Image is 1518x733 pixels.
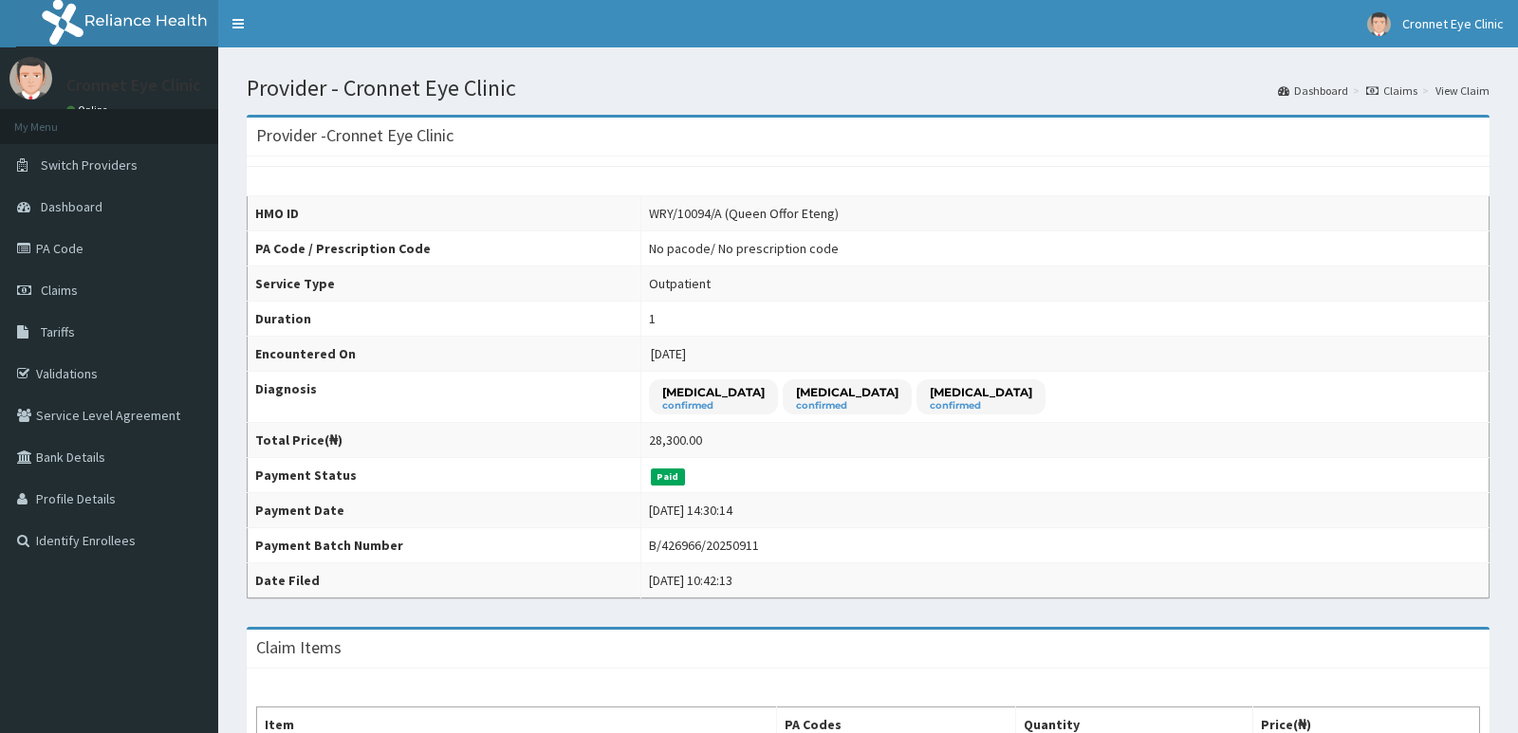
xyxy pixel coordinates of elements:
img: User Image [1367,12,1391,36]
p: [MEDICAL_DATA] [930,384,1032,400]
a: Online [66,103,112,117]
small: confirmed [662,401,765,411]
a: View Claim [1435,82,1490,99]
div: 28,300.00 [649,431,702,449]
span: Switch Providers [41,156,138,174]
p: [MEDICAL_DATA] [796,384,898,400]
h3: Provider - Cronnet Eye Clinic [256,127,454,144]
span: Tariffs [41,323,75,340]
h1: Provider - Cronnet Eye Clinic [247,76,1490,101]
p: Cronnet Eye Clinic [66,77,201,94]
div: B/426966/20250911 [649,536,759,555]
div: WRY/10094/A (Queen Offor Eteng) [649,204,839,223]
div: [DATE] 14:30:14 [649,501,732,520]
h3: Claim Items [256,639,342,656]
div: Outpatient [649,274,711,293]
th: Service Type [248,266,641,302]
img: User Image [9,57,52,100]
th: Diagnosis [248,372,641,423]
th: Date Filed [248,563,641,598]
div: 1 [649,309,656,328]
a: Dashboard [1278,82,1348,99]
span: Paid [651,468,685,486]
small: confirmed [796,401,898,411]
th: Total Price(₦) [248,423,641,458]
a: Claims [1366,82,1417,99]
div: No pacode / No prescription code [649,239,839,258]
th: Encountered On [248,337,641,372]
p: [MEDICAL_DATA] [662,384,765,400]
span: Claims [41,282,78,299]
th: HMO ID [248,196,641,231]
div: [DATE] 10:42:13 [649,571,732,590]
small: confirmed [930,401,1032,411]
span: [DATE] [651,345,686,362]
th: PA Code / Prescription Code [248,231,641,266]
th: Duration [248,302,641,337]
span: Cronnet Eye Clinic [1402,15,1504,32]
th: Payment Batch Number [248,528,641,563]
th: Payment Date [248,493,641,528]
th: Payment Status [248,458,641,493]
span: Dashboard [41,198,102,215]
